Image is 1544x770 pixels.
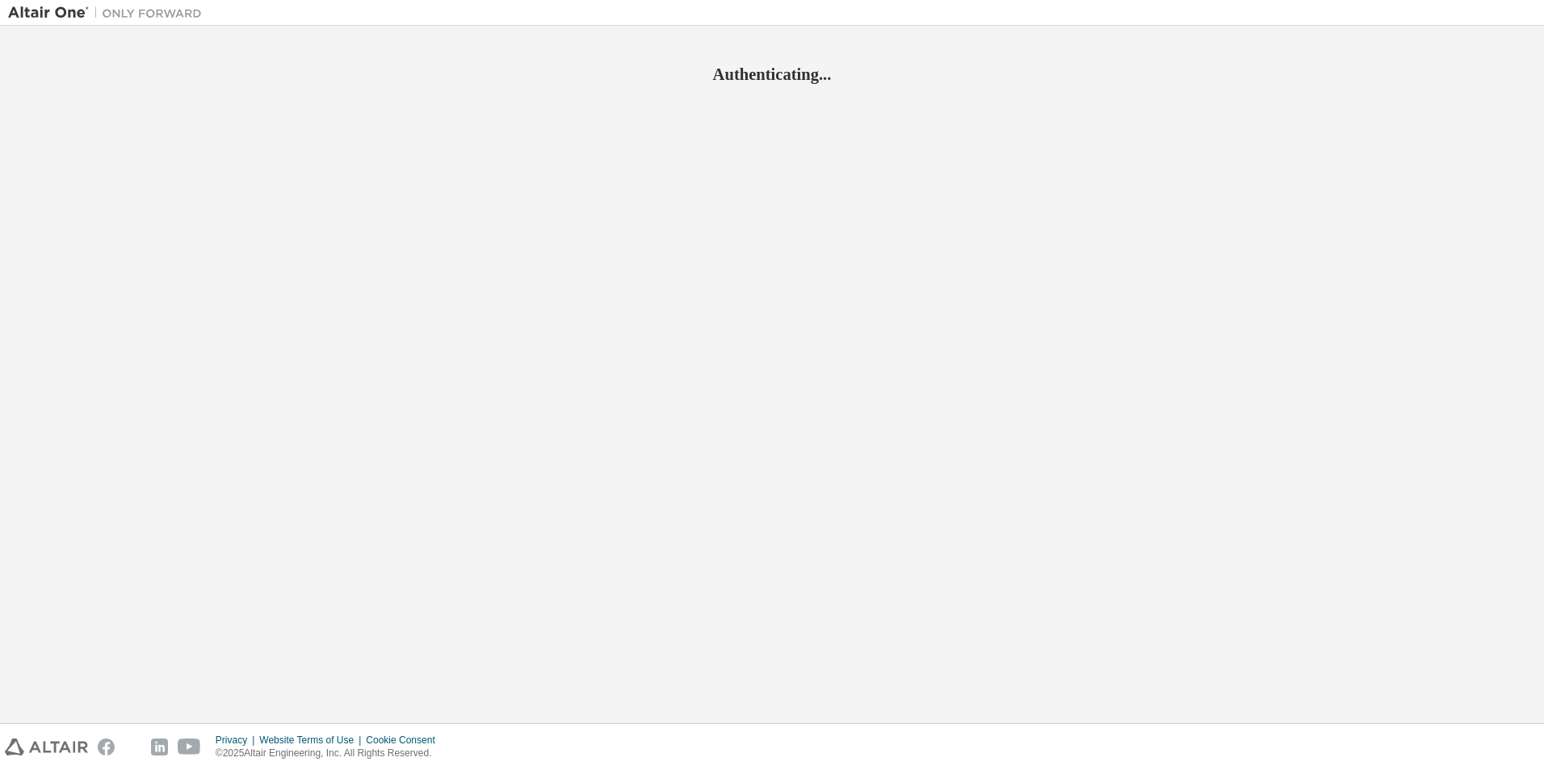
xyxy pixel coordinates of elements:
img: linkedin.svg [151,739,168,755]
p: © 2025 Altair Engineering, Inc. All Rights Reserved. [216,747,445,760]
div: Cookie Consent [366,734,444,747]
img: Altair One [8,5,210,21]
img: youtube.svg [178,739,201,755]
div: Privacy [216,734,259,747]
img: altair_logo.svg [5,739,88,755]
h2: Authenticating... [8,64,1536,85]
img: facebook.svg [98,739,115,755]
div: Website Terms of Use [259,734,366,747]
